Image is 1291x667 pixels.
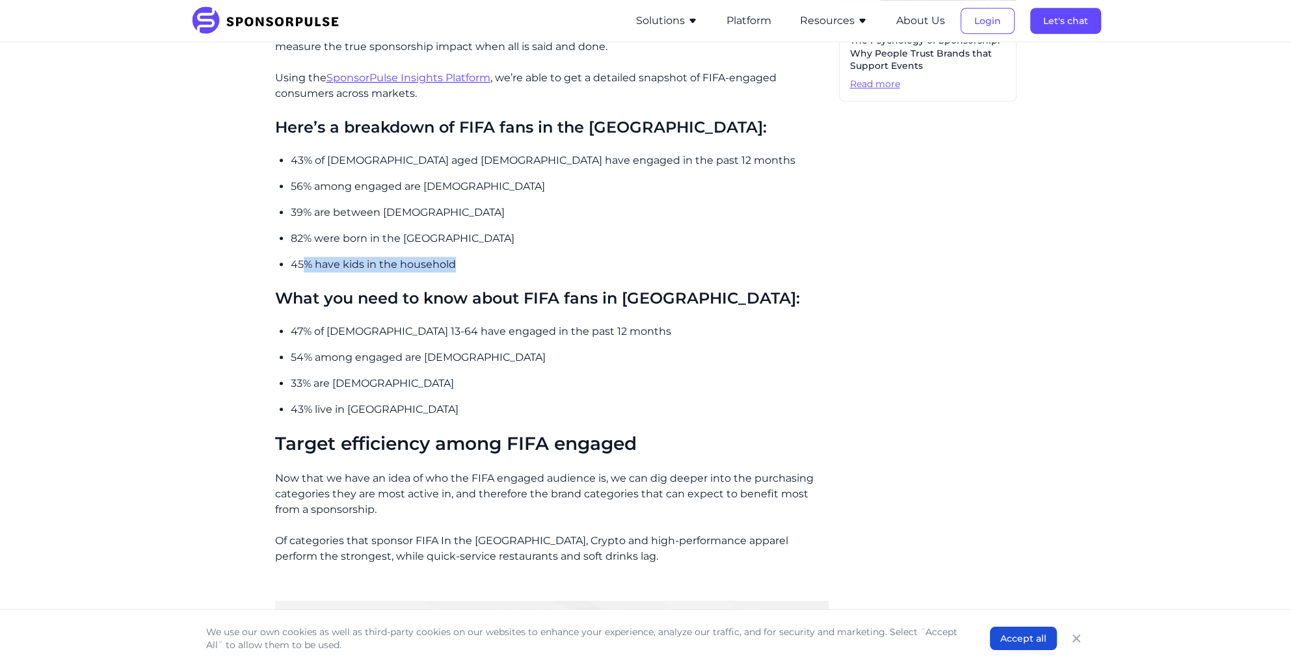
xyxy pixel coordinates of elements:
a: Let's chat [1030,15,1101,27]
p: Of categories that sponsor FIFA In the [GEOGRAPHIC_DATA], Crypto and high-performance apparel per... [275,533,829,564]
p: 43% of [DEMOGRAPHIC_DATA] aged [DEMOGRAPHIC_DATA] have engaged in the past 12 months [291,153,829,168]
button: Close [1067,629,1085,647]
span: The Psychology of Sponsorship: Why People Trust Brands that Support Events [850,34,1005,73]
p: We use our own cookies as well as third-party cookies on our websites to enhance your experience,... [206,625,964,651]
button: Let's chat [1030,8,1101,34]
button: Login [961,8,1015,34]
h3: What you need to know about FIFA fans in [GEOGRAPHIC_DATA]: [275,288,829,308]
a: About Us [896,15,945,27]
p: Using the , we’re able to get a detailed snapshot of FIFA-engaged consumers across markets. [275,70,829,101]
p: 54% among engaged are [DEMOGRAPHIC_DATA] [291,350,829,365]
p: 39% are between [DEMOGRAPHIC_DATA] [291,205,829,220]
h3: Here’s a breakdown of FIFA fans in the [GEOGRAPHIC_DATA]: [275,117,829,137]
a: Login [961,15,1015,27]
button: Resources [800,13,868,29]
p: Now that we have an idea of who the FIFA engaged audience is, we can dig deeper into the purchasi... [275,471,829,517]
p: 33% are [DEMOGRAPHIC_DATA] [291,376,829,391]
iframe: Chat Widget [1226,605,1291,667]
p: 82% were born in the [GEOGRAPHIC_DATA] [291,231,829,246]
p: 47% of [DEMOGRAPHIC_DATA] 13-64 have engaged in the past 12 months [291,324,829,339]
button: Accept all [990,627,1057,650]
button: About Us [896,13,945,29]
p: 56% among engaged are [DEMOGRAPHIC_DATA] [291,179,829,194]
button: Solutions [636,13,698,29]
span: Read more [850,78,1005,91]
img: SponsorPulse [191,7,349,35]
p: 45% have kids in the household [291,257,829,272]
button: Platform [726,13,771,29]
p: 43% live in [GEOGRAPHIC_DATA] [291,402,829,417]
a: Platform [726,15,771,27]
a: SponsorPulse Insights Platform [326,72,490,84]
h2: Target efficiency among FIFA engaged [275,433,829,455]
